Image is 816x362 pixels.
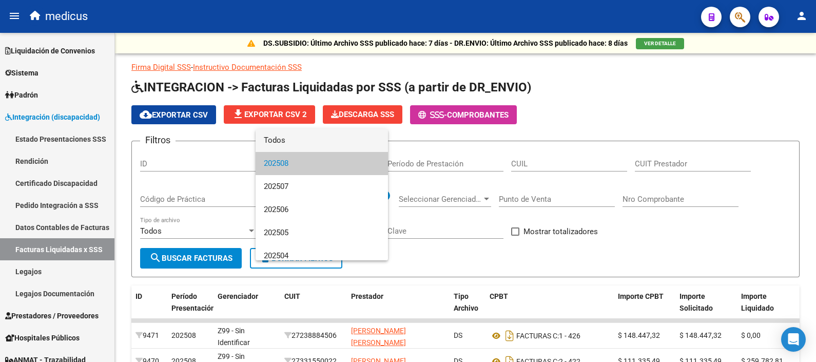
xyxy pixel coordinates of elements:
span: 202508 [264,152,380,175]
span: Todos [264,129,380,152]
span: 202504 [264,244,380,268]
span: 202505 [264,221,380,244]
span: 202506 [264,198,380,221]
div: Open Intercom Messenger [781,327,806,352]
span: 202507 [264,175,380,198]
